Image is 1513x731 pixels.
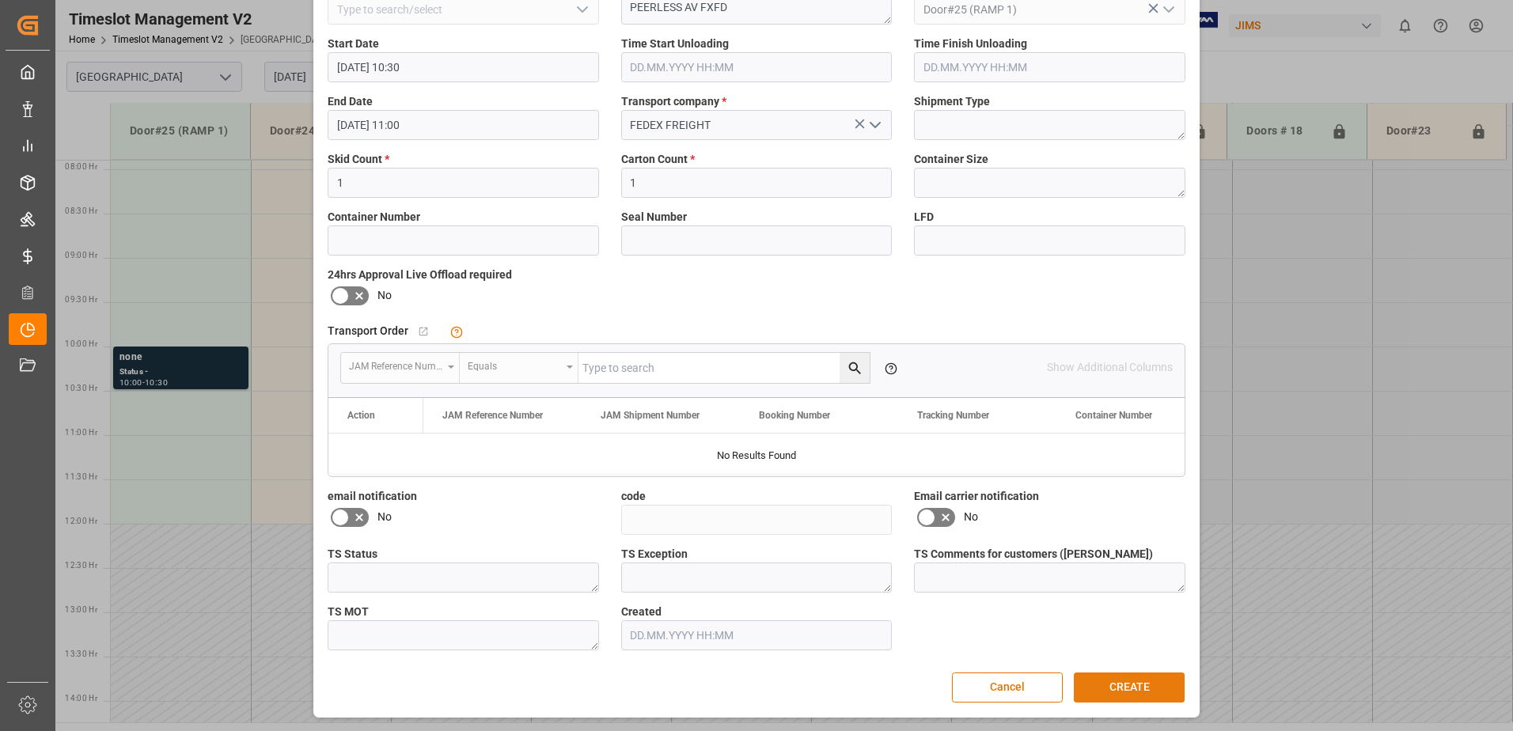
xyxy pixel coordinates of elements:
input: DD.MM.YYYY HH:MM [328,110,599,140]
button: open menu [460,353,578,383]
span: Shipment Type [914,93,990,110]
button: Cancel [952,672,1063,703]
button: search button [840,353,870,383]
span: JAM Reference Number [442,410,543,421]
button: open menu [863,113,886,138]
button: CREATE [1074,672,1185,703]
span: Container Number [1075,410,1152,421]
span: No [377,287,392,304]
span: Transport Order [328,323,408,339]
input: DD.MM.YYYY HH:MM [621,620,893,650]
span: Container Size [914,151,988,168]
button: open menu [341,353,460,383]
span: Email carrier notification [914,488,1039,505]
input: Type to search [578,353,870,383]
span: JAM Shipment Number [601,410,700,421]
div: Action [347,410,375,421]
div: JAM Reference Number [349,355,442,373]
span: No [964,509,978,525]
span: Carton Count [621,151,695,168]
span: email notification [328,488,417,505]
span: Time Finish Unloading [914,36,1027,52]
span: LFD [914,209,934,225]
span: TS Status [328,546,377,562]
span: Skid Count [328,151,389,168]
span: Tracking Number [917,410,989,421]
span: Seal Number [621,209,687,225]
span: code [621,488,646,505]
span: Booking Number [759,410,830,421]
span: TS MOT [328,604,369,620]
input: DD.MM.YYYY HH:MM [621,52,893,82]
span: End Date [328,93,373,110]
span: TS Comments for customers ([PERSON_NAME]) [914,546,1153,562]
span: Time Start Unloading [621,36,729,52]
span: No [377,509,392,525]
input: DD.MM.YYYY HH:MM [914,52,1185,82]
span: Transport company [621,93,726,110]
span: Container Number [328,209,420,225]
div: Equals [468,355,561,373]
input: DD.MM.YYYY HH:MM [328,52,599,82]
span: Created [621,604,662,620]
span: TS Exception [621,546,688,562]
span: 24hrs Approval Live Offload required [328,267,512,283]
span: Start Date [328,36,379,52]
